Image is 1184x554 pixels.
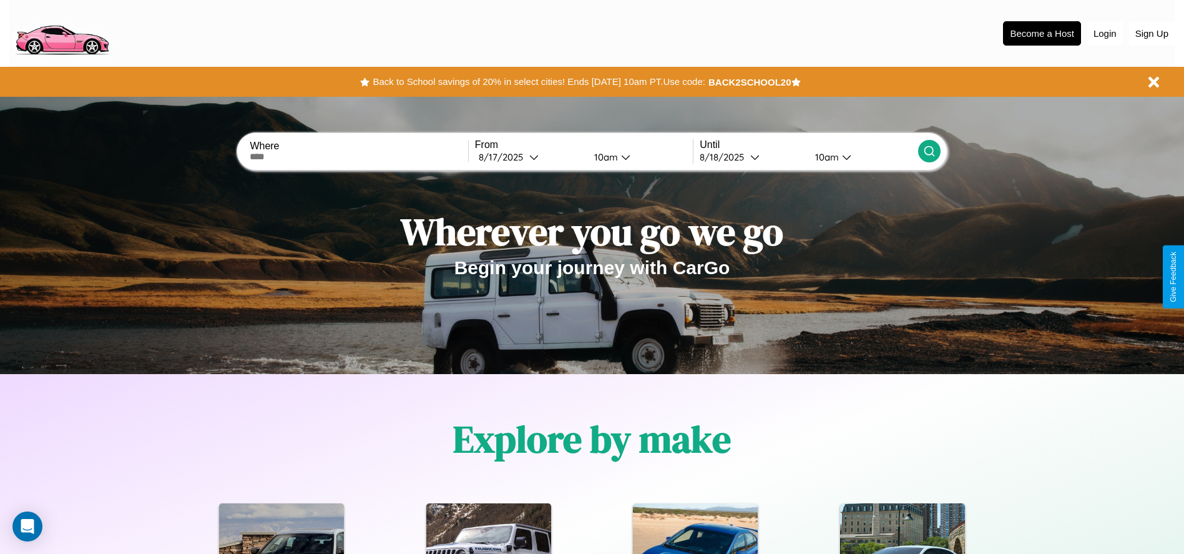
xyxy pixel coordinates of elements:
[700,151,750,163] div: 8 / 18 / 2025
[479,151,529,163] div: 8 / 17 / 2025
[250,141,467,152] label: Where
[453,413,731,465] h1: Explore by make
[809,151,842,163] div: 10am
[1169,252,1178,302] div: Give Feedback
[588,151,621,163] div: 10am
[369,73,708,91] button: Back to School savings of 20% in select cities! Ends [DATE] 10am PT.Use code:
[1129,22,1175,45] button: Sign Up
[475,151,584,164] button: 8/17/2025
[1087,22,1123,45] button: Login
[12,512,42,542] div: Open Intercom Messenger
[805,151,918,164] button: 10am
[584,151,693,164] button: 10am
[9,6,114,58] img: logo
[700,139,917,151] label: Until
[1003,21,1081,46] button: Become a Host
[708,77,791,87] b: BACK2SCHOOL20
[475,139,693,151] label: From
